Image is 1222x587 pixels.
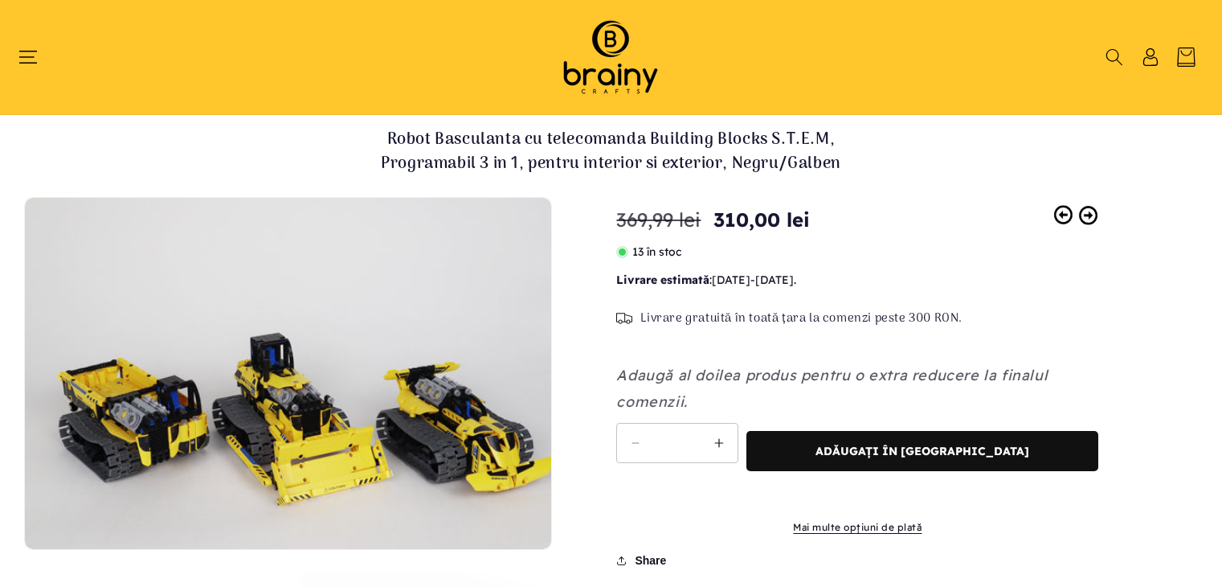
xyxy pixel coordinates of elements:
span: Adăugați în [GEOGRAPHIC_DATA] [815,445,1029,458]
span: [DATE] [755,273,794,287]
h1: Robot Basculanta cu telecomanda Building Blocks S.T.E.M, Programabil 3 in 1, pentru interior si e... [370,128,852,176]
summary: Căutați [1104,48,1124,66]
s: 369,99 lei [616,205,701,234]
button: Share [616,543,671,578]
p: : - . [616,270,1098,290]
a: Previous [1053,205,1073,225]
p: 13 în stoc [616,242,1098,262]
span: [DATE] [712,273,750,287]
a: Next [1078,205,1098,225]
a: Mai multe opțiuni de plată [616,520,1098,535]
img: Brainy Crafts [542,16,679,98]
span: 310,00 lei [713,205,810,234]
b: Livrare estimată [616,273,709,287]
summary: Meniu [26,48,46,66]
em: Adaugă al doilea produs pentru o extra reducere la finalul comenzii. [616,366,1048,410]
span: Livrare gratuită în toată țara la comenzi peste 300 RON. [640,311,962,327]
button: Adăugați în [GEOGRAPHIC_DATA] [746,431,1098,471]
